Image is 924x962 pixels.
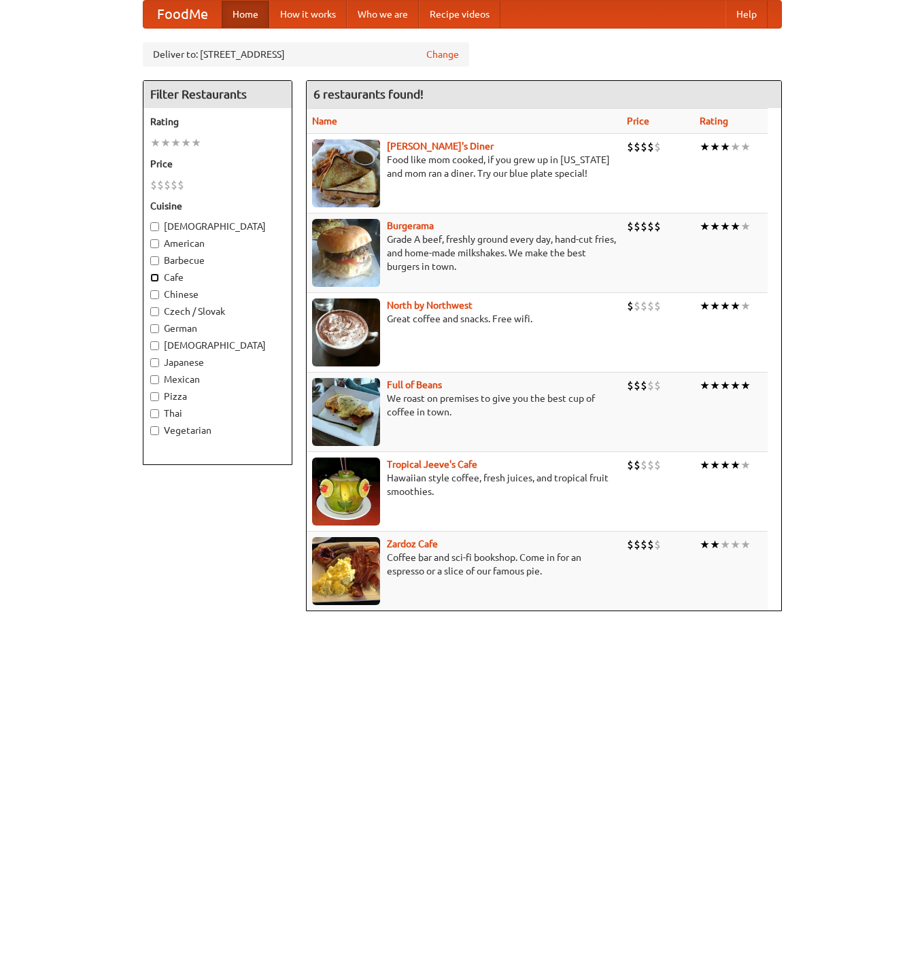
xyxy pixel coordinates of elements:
[647,298,654,313] li: $
[157,177,164,192] li: $
[150,424,285,437] label: Vegetarian
[740,298,751,313] li: ★
[150,135,160,150] li: ★
[647,458,654,473] li: $
[640,139,647,154] li: $
[640,219,647,234] li: $
[347,1,419,28] a: Who we are
[177,177,184,192] li: $
[181,135,191,150] li: ★
[143,42,469,67] div: Deliver to: [STREET_ADDRESS]
[654,298,661,313] li: $
[740,219,751,234] li: ★
[150,237,285,250] label: American
[150,305,285,318] label: Czech / Slovak
[654,219,661,234] li: $
[312,219,380,287] img: burgerama.jpg
[710,537,720,552] li: ★
[171,135,181,150] li: ★
[647,378,654,393] li: $
[150,324,159,333] input: German
[647,139,654,154] li: $
[740,139,751,154] li: ★
[640,298,647,313] li: $
[730,219,740,234] li: ★
[725,1,768,28] a: Help
[150,339,285,352] label: [DEMOGRAPHIC_DATA]
[387,379,442,390] b: Full of Beans
[419,1,500,28] a: Recipe videos
[312,471,616,498] p: Hawaiian style coffee, fresh juices, and tropical fruit smoothies.
[720,298,730,313] li: ★
[150,390,285,403] label: Pizza
[222,1,269,28] a: Home
[700,537,710,552] li: ★
[710,298,720,313] li: ★
[710,139,720,154] li: ★
[740,378,751,393] li: ★
[312,537,380,605] img: zardoz.jpg
[700,139,710,154] li: ★
[647,219,654,234] li: $
[312,139,380,207] img: sallys.jpg
[700,458,710,473] li: ★
[387,538,438,549] a: Zardoz Cafe
[150,341,159,350] input: [DEMOGRAPHIC_DATA]
[647,537,654,552] li: $
[720,458,730,473] li: ★
[700,219,710,234] li: ★
[627,298,634,313] li: $
[143,1,222,28] a: FoodMe
[720,537,730,552] li: ★
[160,135,171,150] li: ★
[164,177,171,192] li: $
[740,458,751,473] li: ★
[150,356,285,369] label: Japanese
[143,81,292,108] h4: Filter Restaurants
[700,298,710,313] li: ★
[740,537,751,552] li: ★
[171,177,177,192] li: $
[312,233,616,273] p: Grade A beef, freshly ground every day, hand-cut fries, and home-made milkshakes. We make the bes...
[150,222,159,231] input: [DEMOGRAPHIC_DATA]
[627,219,634,234] li: $
[627,378,634,393] li: $
[627,139,634,154] li: $
[269,1,347,28] a: How it works
[150,256,159,265] input: Barbecue
[150,322,285,335] label: German
[654,139,661,154] li: $
[720,139,730,154] li: ★
[634,139,640,154] li: $
[627,537,634,552] li: $
[150,239,159,248] input: American
[640,537,647,552] li: $
[700,378,710,393] li: ★
[150,115,285,128] h5: Rating
[640,458,647,473] li: $
[654,458,661,473] li: $
[150,177,157,192] li: $
[730,458,740,473] li: ★
[150,271,285,284] label: Cafe
[730,139,740,154] li: ★
[150,392,159,401] input: Pizza
[634,219,640,234] li: $
[634,458,640,473] li: $
[150,220,285,233] label: [DEMOGRAPHIC_DATA]
[312,153,616,180] p: Food like mom cooked, if you grew up in [US_STATE] and mom ran a diner. Try our blue plate special!
[710,378,720,393] li: ★
[312,392,616,419] p: We roast on premises to give you the best cup of coffee in town.
[387,141,494,152] a: [PERSON_NAME]'s Diner
[313,88,424,101] ng-pluralize: 6 restaurants found!
[150,373,285,386] label: Mexican
[710,458,720,473] li: ★
[634,537,640,552] li: $
[640,378,647,393] li: $
[387,300,473,311] a: North by Northwest
[627,116,649,126] a: Price
[150,254,285,267] label: Barbecue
